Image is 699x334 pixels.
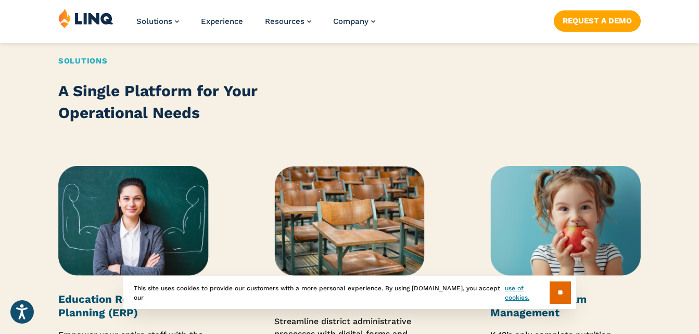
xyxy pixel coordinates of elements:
[58,166,209,276] img: ERP Thumbnail
[201,17,243,26] a: Experience
[265,17,304,26] span: Resources
[58,292,209,320] h3: Education Resource Planning (ERP)
[554,8,641,31] nav: Button Navigation
[490,166,641,276] img: Nutrition Thumbnail
[123,276,576,309] div: This site uses cookies to provide our customers with a more personal experience. By using [DOMAIN...
[58,80,291,124] h2: A Single Platform for Your Operational Needs
[58,8,113,28] img: LINQ | K‑12 Software
[505,284,549,302] a: use of cookies.
[274,166,425,276] img: Forms Thumbnail
[136,17,179,26] a: Solutions
[265,17,311,26] a: Resources
[58,55,641,67] h2: Solutions
[333,17,375,26] a: Company
[333,17,368,26] span: Company
[554,10,641,31] a: Request a Demo
[136,17,172,26] span: Solutions
[136,8,375,43] nav: Primary Navigation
